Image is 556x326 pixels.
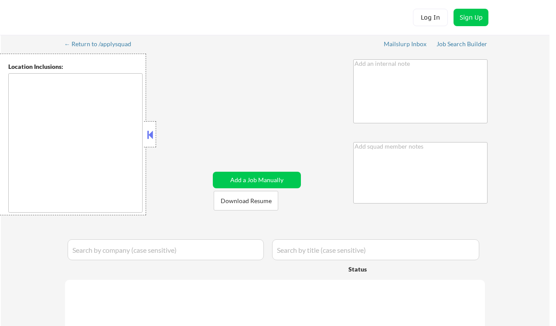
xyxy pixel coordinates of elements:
div: Location Inclusions: [8,62,143,71]
a: ← Return to /applysquad [64,41,140,49]
div: Mailslurp Inbox [384,41,427,47]
div: Job Search Builder [437,41,488,47]
div: ← Return to /applysquad [64,41,140,47]
input: Search by company (case sensitive) [68,239,264,260]
button: Log In [413,9,448,26]
button: Add a Job Manually [213,172,301,188]
button: Download Resume [214,191,278,211]
div: Status [348,261,423,277]
input: Search by title (case sensitive) [272,239,479,260]
button: Sign Up [454,9,488,26]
